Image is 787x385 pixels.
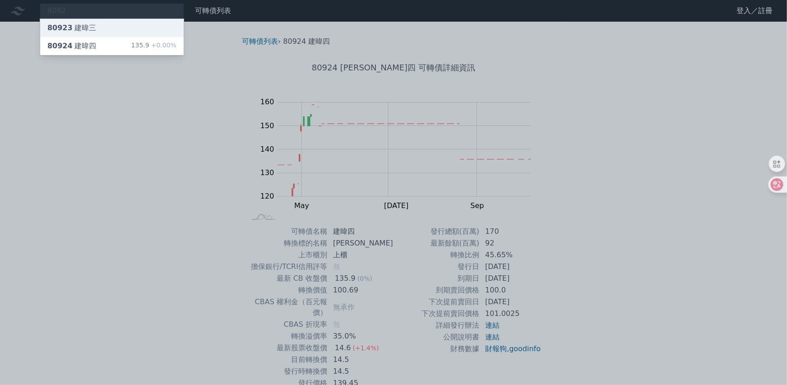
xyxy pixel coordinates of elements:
div: 建暐三 [47,23,96,33]
div: 135.9 [131,41,176,51]
a: 80924建暐四 135.9+0.00% [40,37,184,55]
span: +0.00% [149,42,176,49]
span: 80924 [47,42,73,50]
a: 80923建暐三 [40,19,184,37]
div: 建暐四 [47,41,96,51]
span: 80923 [47,23,73,32]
